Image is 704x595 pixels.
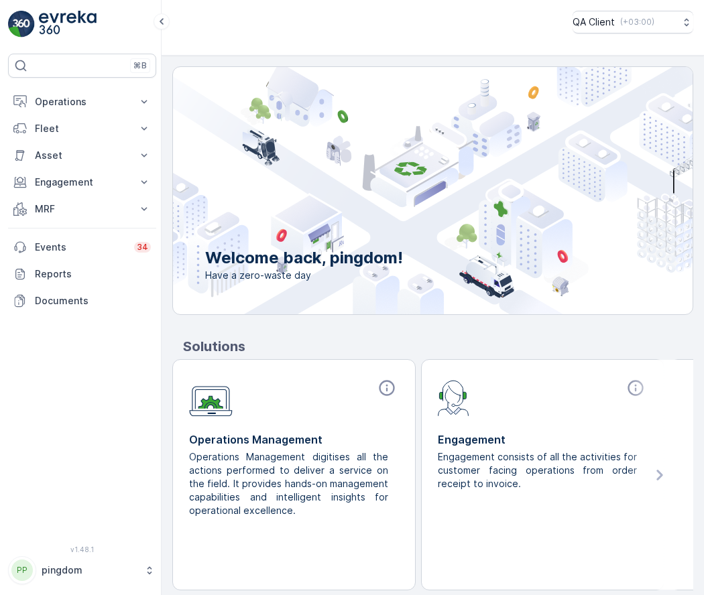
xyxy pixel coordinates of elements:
[438,450,637,490] p: Engagement consists of all the activities for customer facing operations from order receipt to in...
[35,241,126,254] p: Events
[8,142,156,169] button: Asset
[8,261,156,287] a: Reports
[438,432,648,448] p: Engagement
[8,196,156,222] button: MRF
[113,67,693,314] img: city illustration
[35,176,129,189] p: Engagement
[205,269,403,282] span: Have a zero-waste day
[35,122,129,135] p: Fleet
[8,88,156,115] button: Operations
[11,559,33,581] div: PP
[8,545,156,553] span: v 1.48.1
[183,336,693,356] p: Solutions
[189,379,233,417] img: module-icon
[189,450,388,517] p: Operations Management digitises all the actions performed to deliver a service on the field. It p...
[133,60,147,71] p: ⌘B
[35,294,151,308] p: Documents
[35,95,129,109] p: Operations
[8,234,156,261] a: Events34
[8,556,156,584] button: PPpingdom
[35,267,151,281] p: Reports
[620,17,654,27] p: ( +03:00 )
[573,15,615,29] p: QA Client
[137,242,148,253] p: 34
[438,379,469,416] img: module-icon
[35,202,129,216] p: MRF
[42,564,137,577] p: pingdom
[8,115,156,142] button: Fleet
[39,11,97,38] img: logo_light-DOdMpM7g.png
[35,149,129,162] p: Asset
[573,11,693,34] button: QA Client(+03:00)
[8,287,156,314] a: Documents
[205,247,403,269] p: Welcome back, pingdom!
[8,11,35,38] img: logo
[8,169,156,196] button: Engagement
[189,432,399,448] p: Operations Management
